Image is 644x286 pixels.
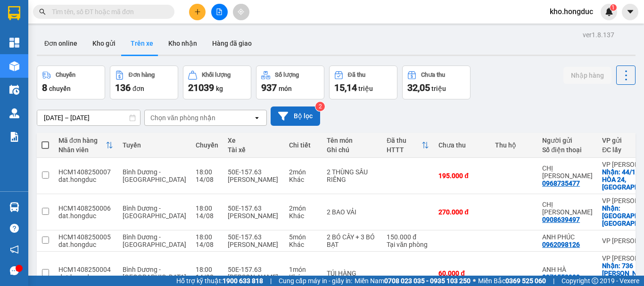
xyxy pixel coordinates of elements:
[129,72,155,78] div: Đơn hàng
[123,141,186,149] div: Tuyến
[223,277,263,285] strong: 1900 633 818
[289,168,317,176] div: 2 món
[315,102,325,111] sup: 2
[478,276,546,286] span: Miền Bắc
[542,273,580,281] div: 0971553900
[542,233,593,241] div: ANH PHÚC
[196,233,218,241] div: 18:00
[402,65,471,99] button: Chưa thu32,05 triệu
[123,204,186,220] span: Bình Dương - [GEOGRAPHIC_DATA]
[58,146,106,154] div: Nhân viên
[542,216,580,223] div: 0908639497
[196,212,218,220] div: 14/08
[438,208,486,216] div: 270.000 đ
[289,266,317,273] div: 1 món
[183,65,251,99] button: Khối lượng21039kg
[37,65,105,99] button: Chuyến8chuyến
[228,137,280,144] div: Xe
[407,82,430,93] span: 32,05
[438,141,486,149] div: Chưa thu
[431,85,446,92] span: triệu
[505,277,546,285] strong: 0369 525 060
[196,266,218,273] div: 18:00
[626,8,635,16] span: caret-down
[289,176,317,183] div: Khác
[9,61,19,71] img: warehouse-icon
[202,72,231,78] div: Khối lượng
[123,233,186,248] span: Bình Dương - [GEOGRAPHIC_DATA]
[85,32,123,55] button: Kho gửi
[348,72,365,78] div: Đã thu
[196,176,218,183] div: 14/08
[58,233,113,241] div: HCM1408250005
[216,85,223,92] span: kg
[611,4,615,11] span: 1
[387,241,429,248] div: Tại văn phòng
[9,132,19,142] img: solution-icon
[123,168,186,183] span: Bình Dương - [GEOGRAPHIC_DATA]
[327,168,377,183] div: 2 THÙNG SẦU RIÊNG
[279,85,292,92] span: món
[327,137,377,144] div: Tên món
[542,6,601,17] span: kho.hongduc
[189,4,206,20] button: plus
[542,146,593,154] div: Số điện thoại
[553,276,554,286] span: |
[56,72,75,78] div: Chuyến
[387,233,429,241] div: 150.000 đ
[9,108,19,118] img: warehouse-icon
[289,204,317,212] div: 2 món
[289,233,317,241] div: 5 món
[542,241,580,248] div: 0962098126
[58,266,113,273] div: HCM1408250004
[228,212,280,220] div: [PERSON_NAME]
[592,278,598,284] span: copyright
[123,266,186,281] span: Bình Dương - [GEOGRAPHIC_DATA]
[228,241,280,248] div: [PERSON_NAME]
[196,204,218,212] div: 18:00
[421,72,445,78] div: Chưa thu
[58,137,106,144] div: Mã đơn hàng
[279,276,352,286] span: Cung cấp máy in - giấy in:
[610,4,617,11] sup: 1
[58,204,113,212] div: HCM1408250006
[289,241,317,248] div: Khác
[473,279,476,283] span: ⚪️
[37,110,140,125] input: Select a date range.
[9,202,19,212] img: warehouse-icon
[123,32,161,55] button: Trên xe
[132,85,144,92] span: đơn
[238,8,244,15] span: aim
[256,65,324,99] button: Số lượng937món
[270,276,272,286] span: |
[49,85,71,92] span: chuyến
[542,164,593,180] div: CHỊ LƯƠNG
[205,32,259,55] button: Hàng đã giao
[327,146,377,154] div: Ghi chú
[563,67,611,84] button: Nhập hàng
[8,6,20,20] img: logo-vxr
[196,273,218,281] div: 14/08
[58,241,113,248] div: dat.hongduc
[161,32,205,55] button: Kho nhận
[605,8,613,16] img: icon-new-feature
[58,273,113,281] div: dat.hongduc
[542,180,580,187] div: 0968735477
[542,266,593,273] div: ANH HÀ
[253,114,261,122] svg: open
[387,146,421,154] div: HTTT
[542,201,593,216] div: CHỊ LINH
[327,270,377,277] div: TÚI HÀNG
[58,176,113,183] div: dat.hongduc
[228,273,280,281] div: [PERSON_NAME]
[115,82,131,93] span: 136
[355,276,471,286] span: Miền Nam
[583,30,614,40] div: ver 1.8.137
[327,208,377,216] div: 2 BAO VẢI
[334,82,357,93] span: 15,14
[228,168,280,176] div: 50E-157.63
[233,4,249,20] button: aim
[289,273,317,281] div: Khác
[228,204,280,212] div: 50E-157.63
[438,172,486,180] div: 195.000 đ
